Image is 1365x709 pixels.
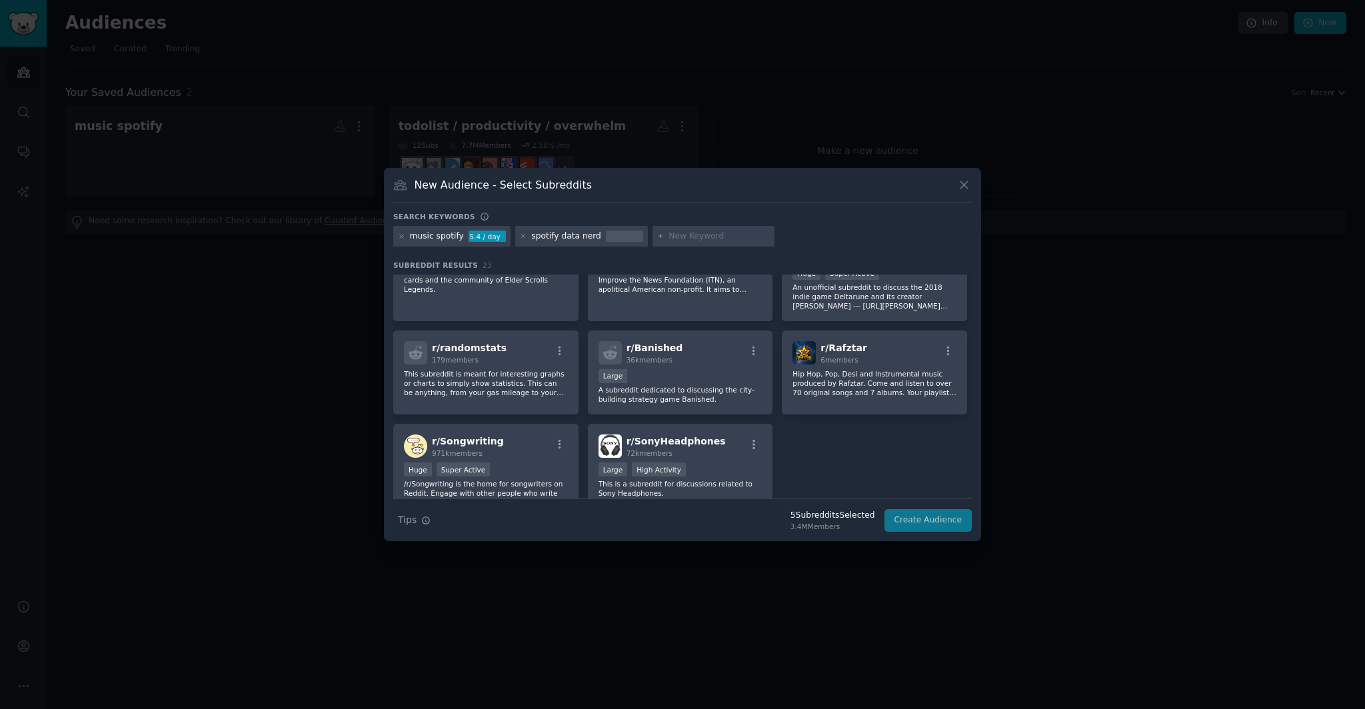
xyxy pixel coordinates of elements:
div: 5 Subreddit s Selected [790,510,875,522]
p: This subreddit is meant for interesting graphs or charts to simply show statistics. This can be a... [404,369,568,397]
span: r/ SonyHeadphones [627,436,726,446]
span: 36k members [627,356,673,364]
span: 179 members [432,356,479,364]
div: Large [599,369,628,383]
img: Songwriting [404,434,427,458]
p: A subreddit dedicated to discussing the city-building strategy game Banished. [599,385,762,404]
div: Super Active [437,462,491,476]
h3: New Audience - Select Subreddits [415,178,592,192]
span: r/ Songwriting [432,436,504,446]
img: SonyHeadphones [599,434,622,458]
span: r/ Banished [627,343,683,353]
p: An unofficial subreddit to discuss the 2018 indie game Deltarune and its creator [PERSON_NAME] --... [792,283,956,311]
span: Subreddit Results [393,261,478,270]
span: r/ randomstats [432,343,507,353]
span: 971k members [432,449,483,457]
img: Rafztar [792,341,816,364]
p: Verity is a free news site created by the Improve the News Foundation (ITN), an apolitical Americ... [599,266,762,294]
span: r/ Rafztar [820,343,867,353]
p: Hip Hop, Pop, Desi and Instrumental music produced by Rafztar. Come and listen to over 70 origina... [792,369,956,397]
p: Legends Cast: a podcast about the meta, cards and the community of Elder Scrolls Legends. [404,266,568,294]
span: Tips [398,513,417,527]
button: Tips [393,508,435,532]
div: spotify data nerd [531,231,601,243]
h3: Search keywords [393,212,475,221]
span: 23 [483,261,492,269]
div: Huge [404,462,432,476]
p: This is a subreddit for discussions related to Sony Headphones. [599,479,762,498]
span: 72k members [627,449,673,457]
div: 3.4M Members [790,522,875,531]
input: New Keyword [669,231,770,243]
div: 5.4 / day [469,231,506,243]
span: 6 members [820,356,858,364]
div: High Activity [632,462,686,476]
div: music spotify [410,231,464,243]
p: /r/Songwriting is the home for songwriters on Reddit. Engage with other people who write songs, s... [404,479,568,507]
div: Large [599,462,628,476]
